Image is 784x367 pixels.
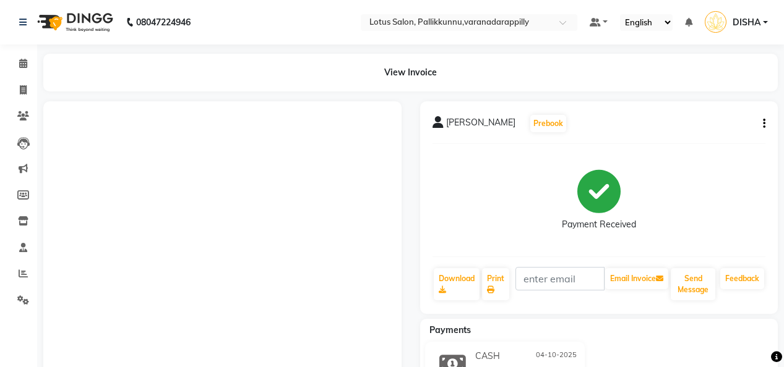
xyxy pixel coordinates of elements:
div: Payment Received [562,218,636,231]
span: CASH [475,350,500,363]
span: Payments [429,324,471,335]
img: logo [32,5,116,40]
button: Send Message [671,268,715,300]
input: enter email [515,267,605,290]
span: 04-10-2025 [536,350,577,363]
img: DISHA [705,11,726,33]
div: View Invoice [43,54,778,91]
span: DISHA [733,16,760,29]
span: [PERSON_NAME] [446,116,515,133]
a: Feedback [720,268,764,289]
button: Prebook [530,115,566,132]
a: Download [434,268,480,300]
a: Print [482,268,509,300]
b: 08047224946 [136,5,191,40]
button: Email Invoice [605,268,668,289]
